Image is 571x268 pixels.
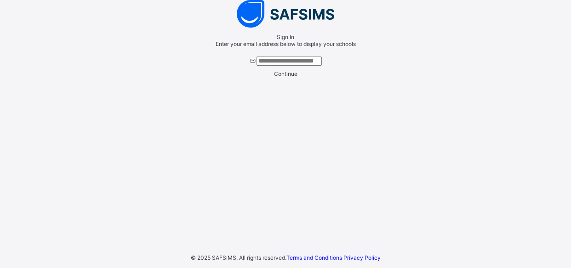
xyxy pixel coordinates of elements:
[216,40,356,47] span: Enter your email address below to display your schools
[191,254,286,261] span: © 2025 SAFSIMS. All rights reserved.
[343,254,381,261] a: Privacy Policy
[274,70,297,77] span: Continue
[286,254,342,261] a: Terms and Conditions
[286,254,381,261] span: ·
[277,34,294,40] span: Sign In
